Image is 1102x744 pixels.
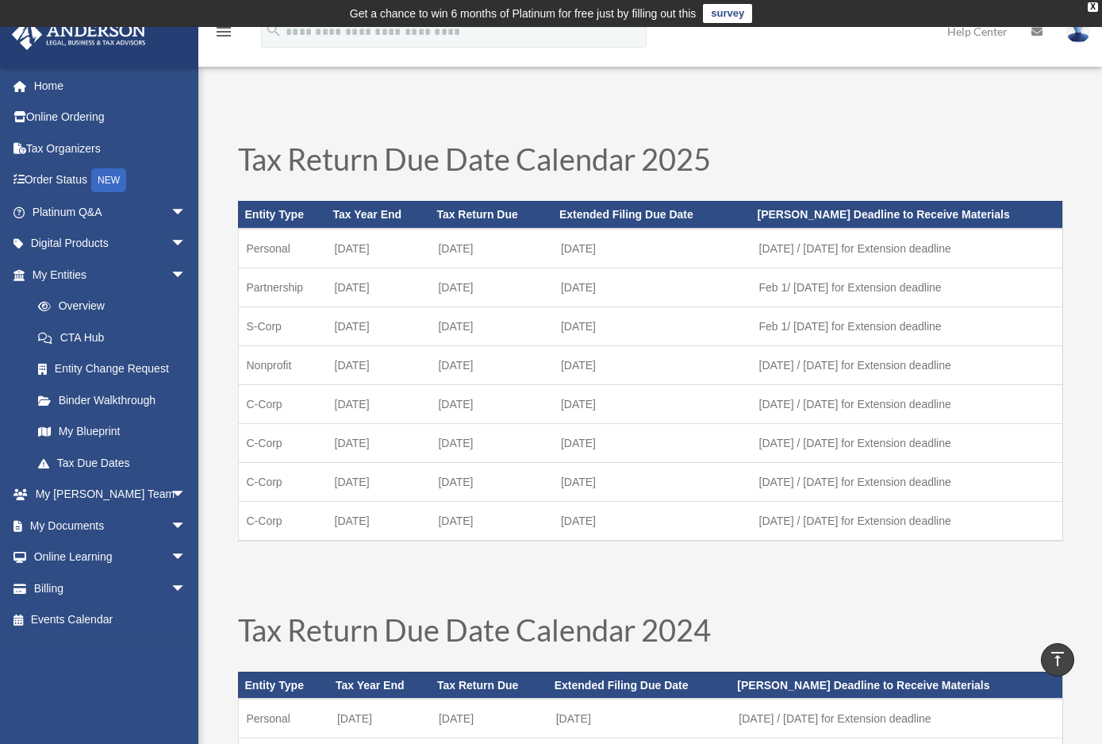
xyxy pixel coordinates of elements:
[238,699,329,738] td: Personal
[238,501,327,541] td: C-Corp
[553,268,751,306] td: [DATE]
[703,4,752,23] a: survey
[171,228,202,260] span: arrow_drop_down
[238,268,327,306] td: Partnership
[265,21,282,39] i: search
[431,699,548,738] td: [DATE]
[1088,2,1098,12] div: close
[327,345,431,384] td: [DATE]
[11,196,210,228] a: Platinum Q&Aarrow_drop_down
[751,306,1062,345] td: Feb 1/ [DATE] for Extension deadline
[171,572,202,605] span: arrow_drop_down
[238,672,329,699] th: Entity Type
[11,259,210,291] a: My Entitiesarrow_drop_down
[11,164,210,197] a: Order StatusNEW
[430,201,553,228] th: Tax Return Due
[751,229,1062,268] td: [DATE] / [DATE] for Extension deadline
[751,462,1062,501] td: [DATE] / [DATE] for Extension deadline
[238,144,1063,182] h1: Tax Return Due Date Calendar 2025
[751,345,1062,384] td: [DATE] / [DATE] for Extension deadline
[238,201,327,228] th: Entity Type
[553,201,751,228] th: Extended Filing Due Date
[553,229,751,268] td: [DATE]
[553,306,751,345] td: [DATE]
[171,259,202,291] span: arrow_drop_down
[751,501,1062,541] td: [DATE] / [DATE] for Extension deadline
[171,510,202,542] span: arrow_drop_down
[11,102,210,133] a: Online Ordering
[11,70,210,102] a: Home
[350,4,697,23] div: Get a chance to win 6 months of Platinum for free just by filling out this
[327,268,431,306] td: [DATE]
[430,345,553,384] td: [DATE]
[238,423,327,462] td: C-Corp
[327,423,431,462] td: [DATE]
[327,501,431,541] td: [DATE]
[548,699,731,738] td: [DATE]
[430,384,553,423] td: [DATE]
[171,542,202,574] span: arrow_drop_down
[553,345,751,384] td: [DATE]
[171,479,202,511] span: arrow_drop_down
[238,462,327,501] td: C-Corp
[430,268,553,306] td: [DATE]
[430,423,553,462] td: [DATE]
[329,672,431,699] th: Tax Year End
[171,196,202,229] span: arrow_drop_down
[22,322,210,353] a: CTA Hub
[22,353,210,385] a: Entity Change Request
[91,168,126,192] div: NEW
[22,416,210,448] a: My Blueprint
[11,510,210,542] a: My Documentsarrow_drop_down
[731,699,1062,738] td: [DATE] / [DATE] for Extension deadline
[430,462,553,501] td: [DATE]
[22,447,202,479] a: Tax Due Dates
[553,462,751,501] td: [DATE]
[214,28,233,41] a: menu
[22,291,210,322] a: Overview
[430,501,553,541] td: [DATE]
[11,479,210,511] a: My [PERSON_NAME] Teamarrow_drop_down
[430,306,553,345] td: [DATE]
[238,229,327,268] td: Personal
[238,345,327,384] td: Nonprofit
[214,22,233,41] i: menu
[548,672,731,699] th: Extended Filing Due Date
[1066,20,1090,43] img: User Pic
[238,306,327,345] td: S-Corp
[327,229,431,268] td: [DATE]
[1048,650,1067,669] i: vertical_align_top
[553,423,751,462] td: [DATE]
[553,501,751,541] td: [DATE]
[731,672,1062,699] th: [PERSON_NAME] Deadline to Receive Materials
[751,423,1062,462] td: [DATE] / [DATE] for Extension deadline
[751,384,1062,423] td: [DATE] / [DATE] for Extension deadline
[327,201,431,228] th: Tax Year End
[751,201,1062,228] th: [PERSON_NAME] Deadline to Receive Materials
[553,384,751,423] td: [DATE]
[7,19,151,50] img: Anderson Advisors Platinum Portal
[327,306,431,345] td: [DATE]
[327,462,431,501] td: [DATE]
[11,572,210,604] a: Billingarrow_drop_down
[11,133,210,164] a: Tax Organizers
[751,268,1062,306] td: Feb 1/ [DATE] for Extension deadline
[22,384,210,416] a: Binder Walkthrough
[11,228,210,260] a: Digital Productsarrow_drop_down
[1041,643,1074,677] a: vertical_align_top
[430,229,553,268] td: [DATE]
[327,384,431,423] td: [DATE]
[329,699,431,738] td: [DATE]
[431,672,548,699] th: Tax Return Due
[238,384,327,423] td: C-Corp
[238,615,1063,653] h1: Tax Return Due Date Calendar 2024
[11,542,210,573] a: Online Learningarrow_drop_down
[11,604,210,636] a: Events Calendar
